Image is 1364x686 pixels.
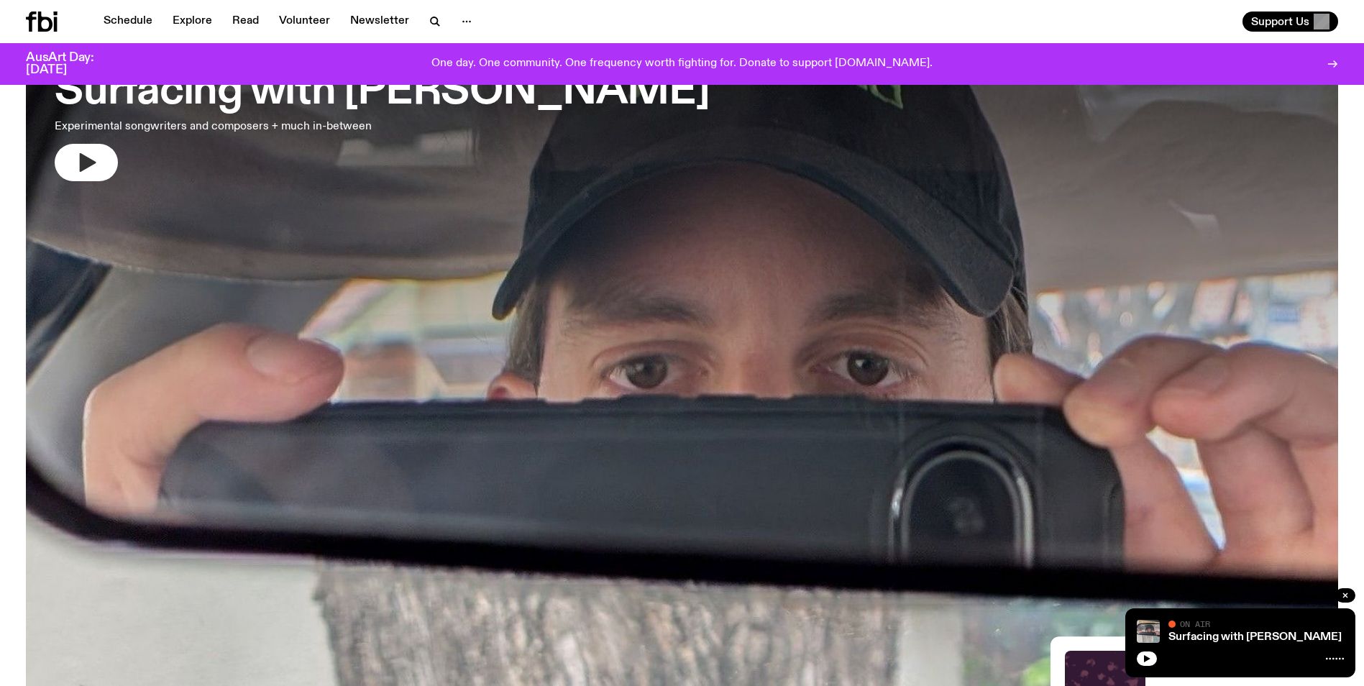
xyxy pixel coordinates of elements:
[55,72,709,112] h3: Surfacing with [PERSON_NAME]
[1180,619,1210,628] span: On Air
[26,52,118,76] h3: AusArt Day: [DATE]
[55,39,709,181] a: Surfacing with [PERSON_NAME]Experimental songwriters and composers + much in-between
[164,12,221,32] a: Explore
[224,12,267,32] a: Read
[1242,12,1338,32] button: Support Us
[95,12,161,32] a: Schedule
[1251,15,1309,28] span: Support Us
[55,118,423,135] p: Experimental songwriters and composers + much in-between
[1168,631,1342,643] a: Surfacing with [PERSON_NAME]
[431,58,933,70] p: One day. One community. One frequency worth fighting for. Donate to support [DOMAIN_NAME].
[342,12,418,32] a: Newsletter
[270,12,339,32] a: Volunteer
